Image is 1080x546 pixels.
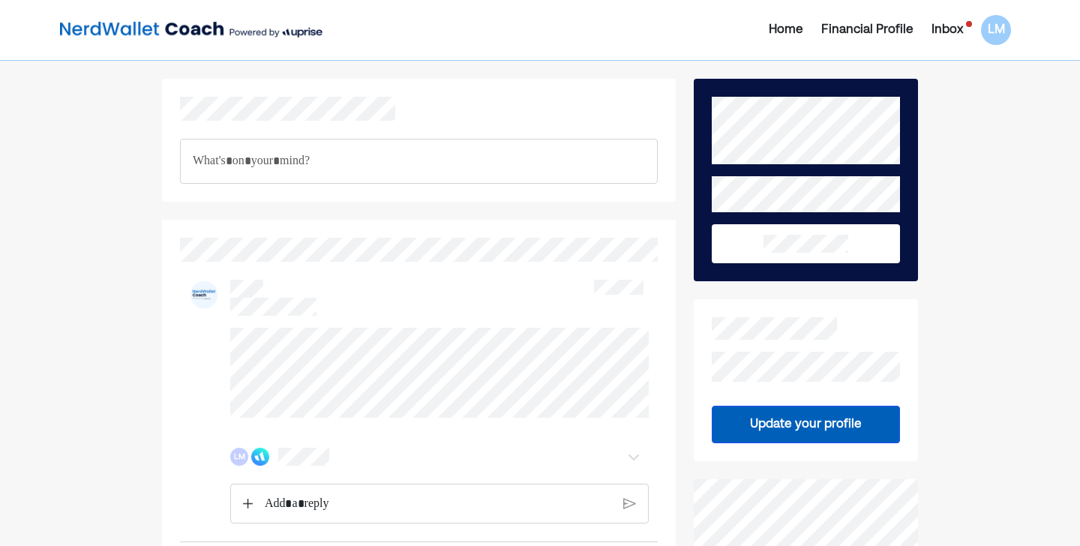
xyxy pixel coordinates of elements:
[230,448,248,466] div: LM
[180,139,658,184] div: Rich Text Editor. Editing area: main
[769,21,803,39] div: Home
[931,21,963,39] div: Inbox
[256,484,619,523] div: Rich Text Editor. Editing area: main
[821,21,913,39] div: Financial Profile
[712,406,900,443] button: Update your profile
[981,15,1011,45] div: LM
